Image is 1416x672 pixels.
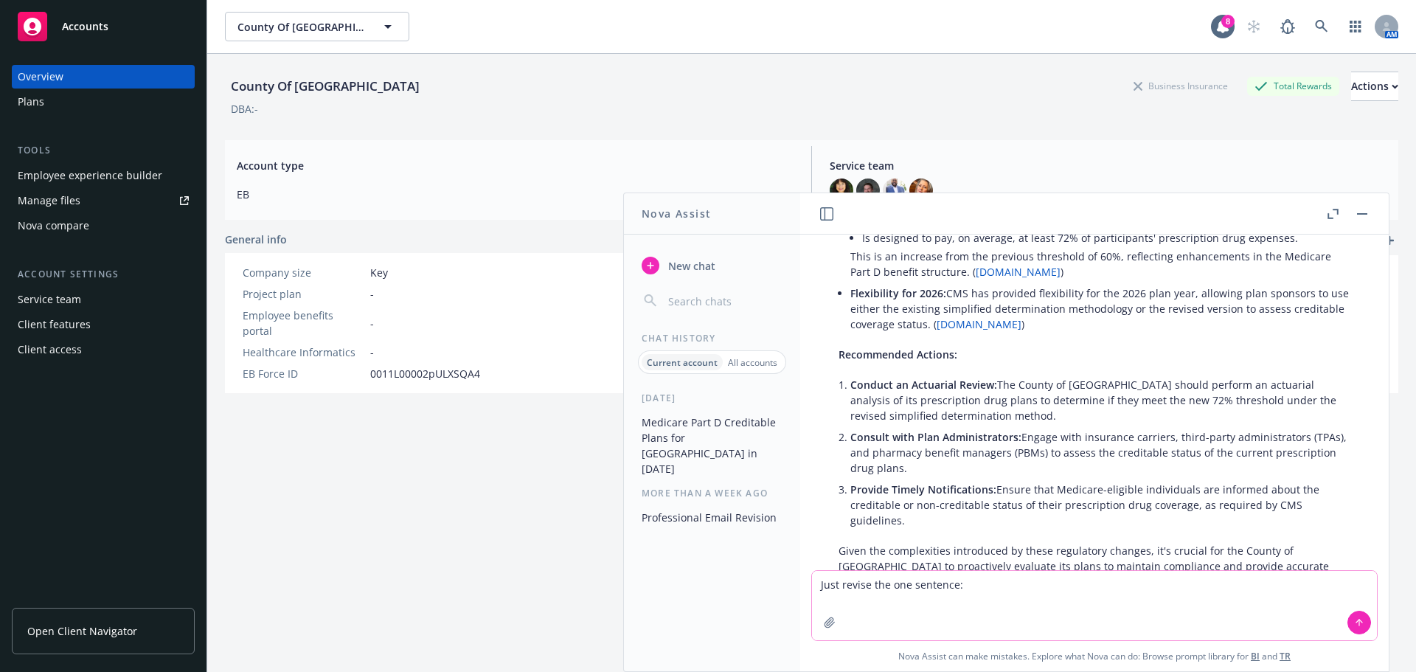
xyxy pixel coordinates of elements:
img: photo [856,179,880,202]
button: Medicare Part D Creditable Plans for [GEOGRAPHIC_DATA] in [DATE] [636,410,788,481]
span: General info [225,232,287,247]
p: The County of [GEOGRAPHIC_DATA] should perform an actuarial analysis of its prescription drug pla... [850,377,1350,423]
span: New chat [665,258,715,274]
img: photo [909,179,933,202]
a: Report a Bug [1273,12,1302,41]
textarea: Just revise the one sentence: [812,571,1377,640]
a: Manage files [12,189,195,212]
div: Tools [12,143,195,158]
span: Recommended Actions: [839,347,957,361]
p: This is an increase from the previous threshold of 60%, reflecting enhancements in the Medicare P... [850,249,1350,280]
a: Accounts [12,6,195,47]
button: Actions [1351,72,1398,101]
div: Company size [243,265,364,280]
span: Key [370,265,388,280]
h1: Nova Assist [642,206,711,221]
a: Overview [12,65,195,89]
div: Service team [18,288,81,311]
a: Nova compare [12,214,195,238]
div: Actions [1351,72,1398,100]
div: Client access [18,338,82,361]
input: Search chats [665,291,782,311]
span: Open Client Navigator [27,623,137,639]
div: County Of [GEOGRAPHIC_DATA] [225,77,426,96]
a: Service team [12,288,195,311]
a: Client features [12,313,195,336]
button: County Of [GEOGRAPHIC_DATA] [225,12,409,41]
span: County Of [GEOGRAPHIC_DATA] [237,19,365,35]
a: Plans [12,90,195,114]
p: All accounts [728,356,777,369]
div: Overview [18,65,63,89]
p: Engage with insurance carriers, third-party administrators (TPAs), and pharmacy benefit managers ... [850,429,1350,476]
a: [DOMAIN_NAME] [976,265,1061,279]
span: - [370,344,374,360]
div: Account settings [12,267,195,282]
div: Employee benefits portal [243,308,364,339]
div: [DATE] [624,392,800,404]
span: 0011L00002pULXSQA4 [370,366,480,381]
a: Search [1307,12,1336,41]
div: Project plan [243,286,364,302]
div: 8 [1221,15,1235,28]
a: Client access [12,338,195,361]
p: Current account [647,356,718,369]
img: photo [883,179,906,202]
button: Professional Email Revision [636,505,788,530]
a: Switch app [1341,12,1370,41]
a: add [1381,232,1398,249]
div: Client features [18,313,91,336]
span: Conduct an Actuarial Review: [850,378,997,392]
span: Provide Timely Notifications: [850,482,996,496]
span: Accounts [62,21,108,32]
div: Nova compare [18,214,89,238]
li: Is designed to pay, on average, at least 72% of participants' prescription drug expenses. [862,227,1350,249]
div: Chat History [624,332,800,344]
a: BI [1251,650,1260,662]
p: Given the complexities introduced by these regulatory changes, it's crucial for the County of [GE... [839,543,1350,589]
div: Plans [18,90,44,114]
span: Consult with Plan Administrators: [850,430,1021,444]
a: TR [1280,650,1291,662]
span: Account type [237,158,794,173]
span: Service team [830,158,1386,173]
div: EB Force ID [243,366,364,381]
div: Business Insurance [1126,77,1235,95]
span: - [370,316,374,331]
div: Healthcare Informatics [243,344,364,360]
div: Manage files [18,189,80,212]
p: CMS has provided flexibility for the 2026 plan year, allowing plan sponsors to use either the exi... [850,285,1350,332]
span: Nova Assist can make mistakes. Explore what Nova can do: Browse prompt library for and [806,641,1383,671]
a: Start snowing [1239,12,1268,41]
div: DBA: - [231,101,258,117]
span: Flexibility for 2026: [850,286,946,300]
button: New chat [636,252,788,279]
p: Ensure that Medicare-eligible individuals are informed about the creditable or non-creditable sta... [850,482,1350,528]
div: Employee experience builder [18,164,162,187]
img: photo [830,179,853,202]
a: [DOMAIN_NAME] [937,317,1021,331]
div: More than a week ago [624,487,800,499]
span: - [370,286,374,302]
span: EB [237,187,794,202]
a: Employee experience builder [12,164,195,187]
div: Total Rewards [1247,77,1339,95]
